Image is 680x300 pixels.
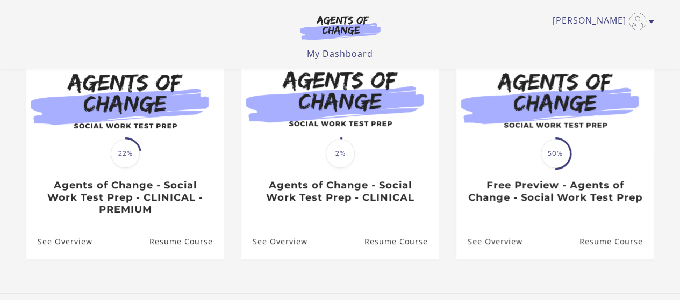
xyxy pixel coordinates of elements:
[579,224,654,259] a: Free Preview - Agents of Change - Social Work Test Prep: Resume Course
[111,139,140,168] span: 22%
[241,224,307,259] a: Agents of Change - Social Work Test Prep - CLINICAL: See Overview
[541,139,570,168] span: 50%
[253,179,427,203] h3: Agents of Change - Social Work Test Prep - CLINICAL
[553,13,649,30] a: Toggle menu
[468,179,642,203] h3: Free Preview - Agents of Change - Social Work Test Prep
[289,15,392,40] img: Agents of Change Logo
[307,48,373,60] a: My Dashboard
[38,179,212,216] h3: Agents of Change - Social Work Test Prep - CLINICAL - PREMIUM
[26,224,92,259] a: Agents of Change - Social Work Test Prep - CLINICAL - PREMIUM: See Overview
[364,224,439,259] a: Agents of Change - Social Work Test Prep - CLINICAL: Resume Course
[149,224,224,259] a: Agents of Change - Social Work Test Prep - CLINICAL - PREMIUM: Resume Course
[326,139,355,168] span: 2%
[456,224,522,259] a: Free Preview - Agents of Change - Social Work Test Prep: See Overview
